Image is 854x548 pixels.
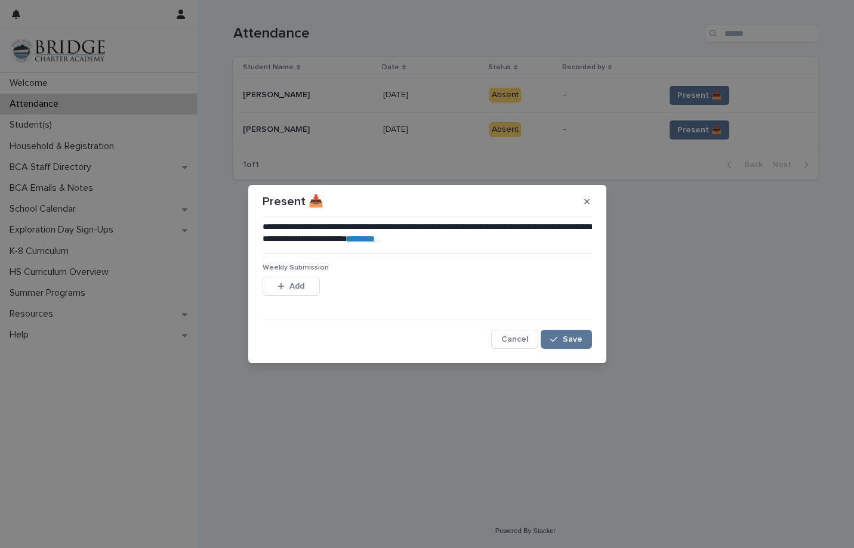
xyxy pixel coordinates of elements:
button: Save [541,330,591,349]
button: Cancel [491,330,538,349]
button: Add [263,277,320,296]
span: Save [563,335,582,343]
span: Add [289,282,304,290]
span: Weekly Submission [263,264,329,271]
p: Present 📥 [263,194,323,209]
span: Cancel [501,335,528,343]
